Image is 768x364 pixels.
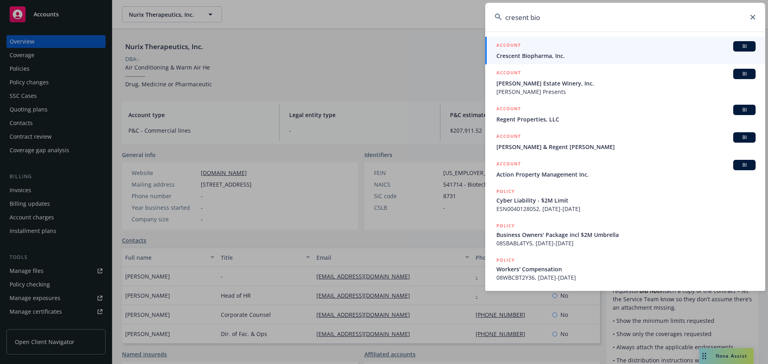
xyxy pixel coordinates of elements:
input: Search... [485,3,765,32]
h5: ACCOUNT [496,132,521,142]
span: BI [736,106,752,113]
h5: POLICY [496,187,515,195]
span: [PERSON_NAME] Estate Winery, Inc. [496,79,756,88]
a: POLICYBusiness Owners' Package incl $2M Umbrella08SBABL4TY5, [DATE]-[DATE] [485,217,765,252]
span: Action Property Management Inc. [496,170,756,179]
h5: ACCOUNT [496,41,521,51]
a: ACCOUNTBI[PERSON_NAME] & Regent [PERSON_NAME] [485,128,765,155]
a: ACCOUNTBIRegent Properties, LLC [485,100,765,128]
span: Workers' Compensation [496,265,756,273]
span: Crescent Biopharma, Inc. [496,52,756,60]
a: ACCOUNTBICrescent Biopharma, Inc. [485,37,765,64]
h5: ACCOUNT [496,160,521,169]
span: [PERSON_NAME] & Regent [PERSON_NAME] [496,143,756,151]
span: 08WBCBT2Y36, [DATE]-[DATE] [496,273,756,282]
span: BI [736,161,752,169]
h5: POLICY [496,256,515,264]
h5: ACCOUNT [496,105,521,114]
span: Cyber Liability - $2M Limit [496,196,756,205]
a: POLICYCyber Liability - $2M LimitESN0040128052, [DATE]-[DATE] [485,183,765,217]
span: ESN0040128052, [DATE]-[DATE] [496,205,756,213]
h5: ACCOUNT [496,69,521,78]
span: Business Owners' Package incl $2M Umbrella [496,231,756,239]
span: BI [736,70,752,78]
span: BI [736,134,752,141]
span: 08SBABL4TY5, [DATE]-[DATE] [496,239,756,247]
h5: POLICY [496,222,515,230]
a: ACCOUNTBIAction Property Management Inc. [485,155,765,183]
span: [PERSON_NAME] Presents [496,88,756,96]
span: BI [736,43,752,50]
a: POLICYWorkers' Compensation08WBCBT2Y36, [DATE]-[DATE] [485,252,765,286]
span: Regent Properties, LLC [496,115,756,123]
a: ACCOUNTBI[PERSON_NAME] Estate Winery, Inc.[PERSON_NAME] Presents [485,64,765,100]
